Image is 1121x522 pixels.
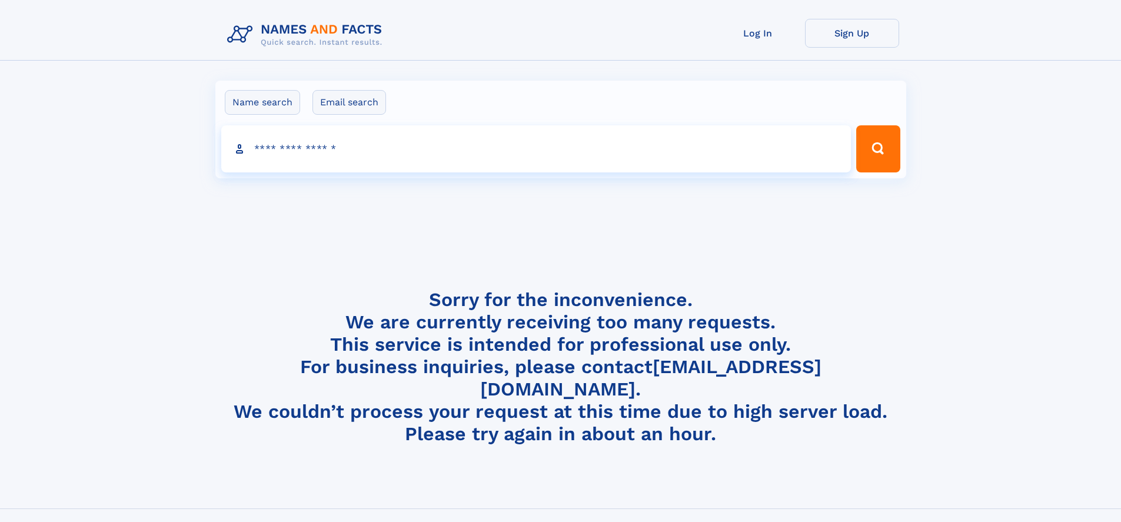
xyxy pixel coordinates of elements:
[221,125,851,172] input: search input
[805,19,899,48] a: Sign Up
[711,19,805,48] a: Log In
[856,125,900,172] button: Search Button
[222,288,899,445] h4: Sorry for the inconvenience. We are currently receiving too many requests. This service is intend...
[225,90,300,115] label: Name search
[222,19,392,51] img: Logo Names and Facts
[480,355,821,400] a: [EMAIL_ADDRESS][DOMAIN_NAME]
[312,90,386,115] label: Email search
